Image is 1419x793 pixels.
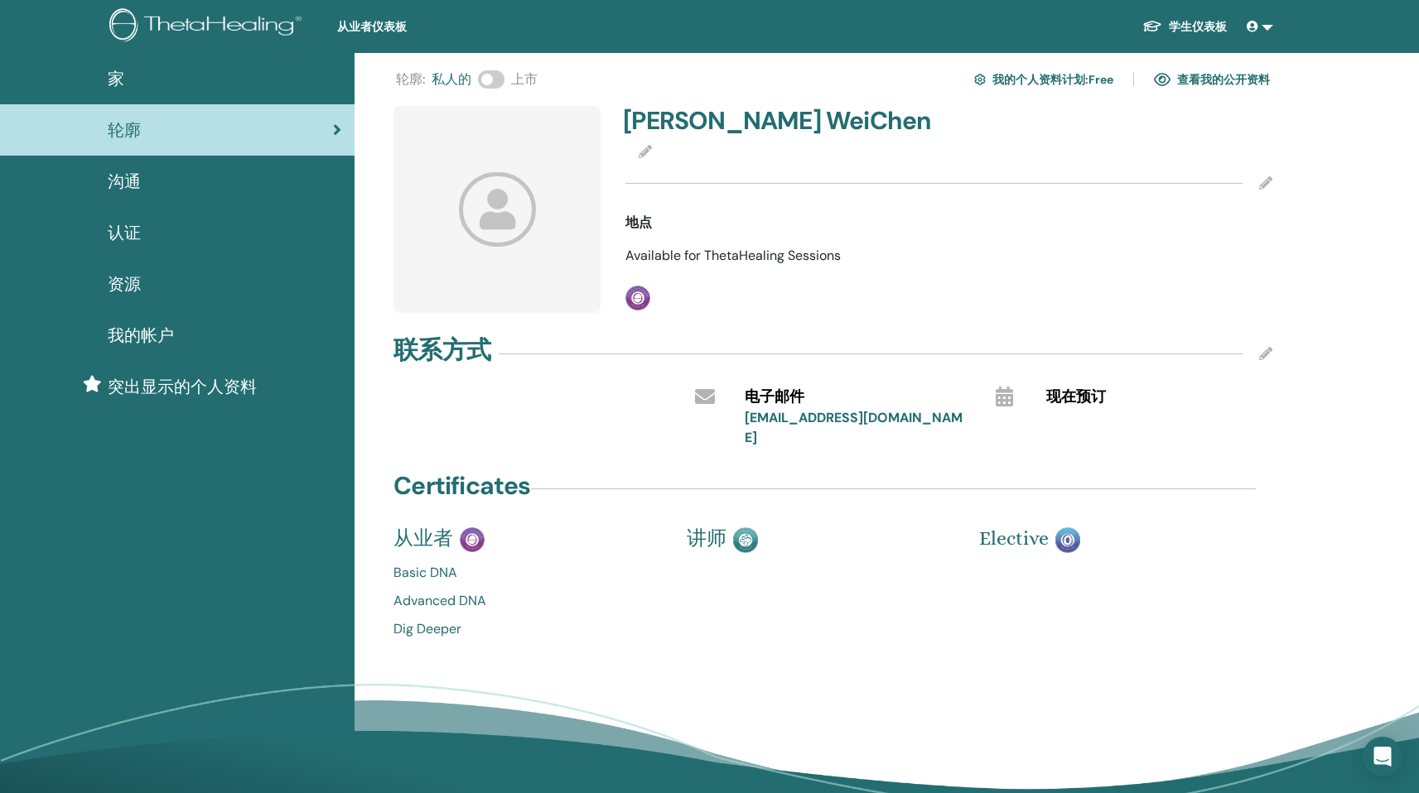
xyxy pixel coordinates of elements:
[625,247,841,264] span: Available for ThetaHealing Sessions
[108,374,257,399] span: 突出显示的个人资料
[432,70,471,89] span: 私人的
[1142,19,1162,33] img: graduation-cap-white.svg
[393,526,453,550] span: 从业者
[393,591,662,611] a: Advanced DNA
[1129,12,1240,42] a: 学生仪表板
[1154,72,1170,87] img: eye.svg
[393,471,530,501] h4: Certificates
[109,8,307,46] img: logo.png
[687,526,726,550] span: 讲师
[511,70,538,89] span: 上市
[974,71,986,88] img: cog.svg
[393,563,662,583] a: Basic DNA
[337,18,586,36] span: 从业者仪表板
[108,220,141,245] span: 认证
[393,335,490,365] h4: 联系方式
[108,66,124,91] span: 家
[625,213,652,233] span: 地点
[108,272,141,296] span: 资源
[108,169,141,194] span: 沟通
[1154,66,1270,93] a: 查看我的公开资料
[393,619,662,639] a: Dig Deeper
[745,387,804,408] span: 电子邮件
[974,66,1113,93] a: 我的个人资料计划:Free
[745,409,963,446] a: [EMAIL_ADDRESS][DOMAIN_NAME]
[623,106,939,136] h4: [PERSON_NAME] WeiChen
[1046,387,1106,408] span: 现在预订
[1363,737,1402,776] div: Open Intercom Messenger
[979,526,1049,550] span: Elective
[108,118,141,142] span: 轮廓
[108,323,174,348] span: 我的帐户
[396,70,425,89] span: 轮廓 :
